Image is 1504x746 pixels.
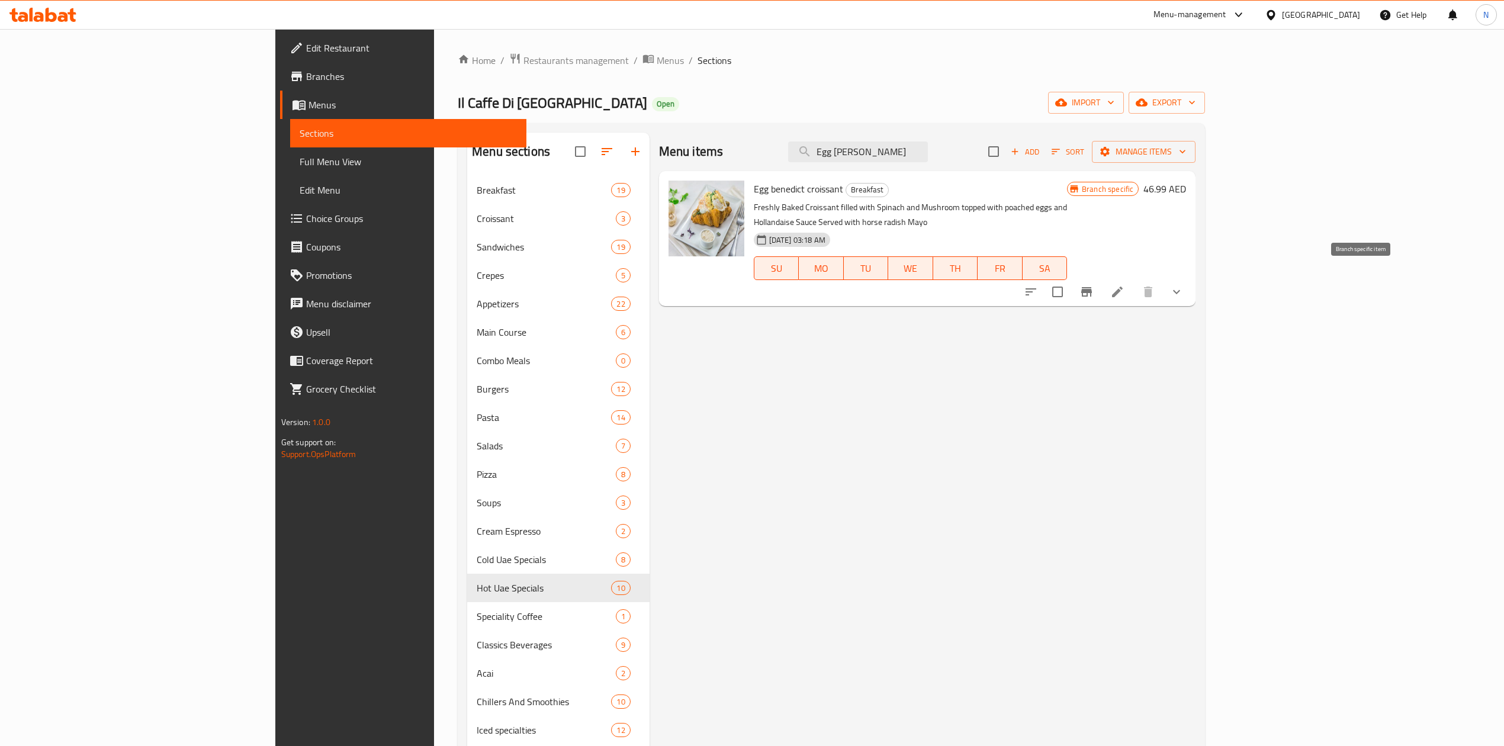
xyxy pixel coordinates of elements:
button: sort-choices [1017,278,1045,306]
button: WE [888,256,933,280]
button: Sort [1049,143,1087,161]
span: Restaurants management [523,53,629,67]
a: Choice Groups [280,204,526,233]
span: Crepes [477,268,615,282]
span: Edit Menu [300,183,517,197]
div: items [611,694,630,709]
span: Sort sections [593,137,621,166]
span: 6 [616,327,630,338]
div: items [611,240,630,254]
div: Chillers And Smoothies10 [467,687,650,716]
div: Soups3 [467,488,650,517]
span: 3 [616,497,630,509]
a: Support.OpsPlatform [281,446,356,462]
span: Main Course [477,325,615,339]
div: Croissant3 [467,204,650,233]
div: Pasta14 [467,403,650,432]
span: Pizza [477,467,615,481]
span: 1 [616,611,630,622]
div: Speciality Coffee [477,609,615,623]
span: Add item [1006,143,1044,161]
input: search [788,142,928,162]
div: Cold Uae Specials [477,552,615,567]
li: / [689,53,693,67]
div: items [611,183,630,197]
span: Pasta [477,410,611,425]
a: Edit Menu [290,176,526,204]
span: 12 [612,725,629,736]
span: TH [938,260,973,277]
div: items [611,297,630,311]
span: 2 [616,526,630,537]
div: Croissant [477,211,615,226]
div: Pizza8 [467,460,650,488]
div: items [616,439,631,453]
button: Branch-specific-item [1072,278,1101,306]
span: Select to update [1045,279,1070,304]
div: items [616,467,631,481]
span: Coupons [306,240,517,254]
span: 14 [612,412,629,423]
span: export [1138,95,1196,110]
span: Promotions [306,268,517,282]
span: Select all sections [568,139,593,164]
h6: 46.99 AED [1143,181,1186,197]
span: TU [849,260,884,277]
a: Sections [290,119,526,147]
span: SA [1027,260,1063,277]
button: TH [933,256,978,280]
span: Menus [657,53,684,67]
span: Cream Espresso [477,524,615,538]
nav: breadcrumb [458,53,1205,68]
div: Cream Espresso2 [467,517,650,545]
button: export [1129,92,1205,114]
div: Salads7 [467,432,650,460]
div: Breakfast19 [467,176,650,204]
span: 19 [612,242,629,253]
button: FR [978,256,1023,280]
a: Branches [280,62,526,91]
span: 5 [616,270,630,281]
a: Edit Restaurant [280,34,526,62]
img: Egg benedict croissant [669,181,744,256]
a: Promotions [280,261,526,290]
button: delete [1134,278,1162,306]
div: items [616,325,631,339]
div: Main Course6 [467,318,650,346]
span: Select section [981,139,1006,164]
div: Acai [477,666,615,680]
a: Menus [280,91,526,119]
span: Menu disclaimer [306,297,517,311]
span: Appetizers [477,297,611,311]
span: Classics Beverages [477,638,615,652]
div: items [616,211,631,226]
a: Grocery Checklist [280,375,526,403]
div: Open [652,97,679,111]
div: Soups [477,496,615,510]
span: 2 [616,668,630,679]
div: Burgers12 [467,375,650,403]
span: 9 [616,639,630,651]
a: Menus [642,53,684,68]
button: show more [1162,278,1191,306]
div: items [616,552,631,567]
span: WE [893,260,928,277]
div: Appetizers22 [467,290,650,318]
span: 8 [616,554,630,565]
a: Menu disclaimer [280,290,526,318]
span: Breakfast [846,183,888,197]
a: Edit menu item [1110,285,1124,299]
span: Sort items [1044,143,1092,161]
svg: Show Choices [1169,285,1184,299]
div: items [616,638,631,652]
div: Hot Uae Specials [477,581,611,595]
div: Hot Uae Specials10 [467,574,650,602]
span: Il Caffe Di [GEOGRAPHIC_DATA] [458,89,647,116]
span: Full Menu View [300,155,517,169]
a: Coupons [280,233,526,261]
a: Coverage Report [280,346,526,375]
h2: Menu items [659,143,724,160]
div: Crepes5 [467,261,650,290]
